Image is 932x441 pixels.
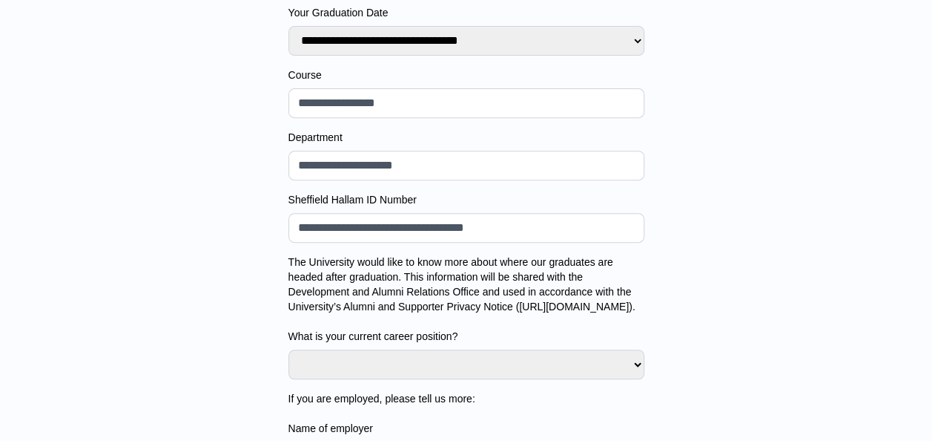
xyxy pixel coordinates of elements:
[288,192,644,207] label: Sheffield Hallam ID Number
[288,255,644,344] label: The University would like to know more about where our graduates are headed after graduation. Thi...
[288,391,644,436] label: If you are employed, please tell us more: Name of employer
[288,5,644,20] label: Your Graduation Date
[288,68,644,82] label: Course
[288,130,644,145] label: Department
